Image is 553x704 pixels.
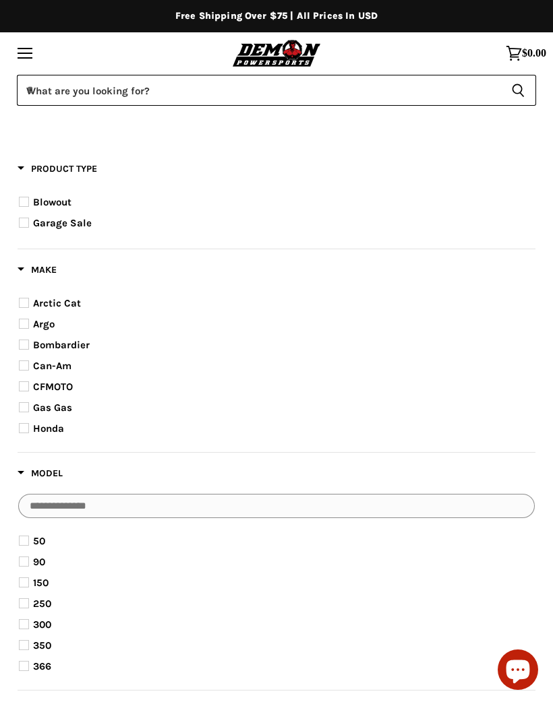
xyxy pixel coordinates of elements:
span: Blowout [33,196,71,208]
button: Filter by Make [18,263,57,280]
input: Search Options [18,494,535,518]
span: 350 [33,639,51,651]
span: 150 [33,577,49,589]
span: Honda [33,422,64,435]
input: When autocomplete results are available use up and down arrows to review and enter to select [17,75,500,106]
span: CFMOTO [33,381,73,393]
span: Can-Am [33,360,71,372]
span: 366 [33,660,51,672]
span: Argo [33,318,55,330]
span: 250 [33,598,51,610]
span: Make [18,264,57,276]
button: Search [500,75,536,106]
span: Gas Gas [33,402,72,414]
span: Bombardier [33,339,90,351]
inbox-online-store-chat: Shopify online store chat [494,649,542,693]
a: $0.00 [499,38,553,68]
span: 50 [33,535,45,547]
span: 90 [33,556,45,568]
span: Model [18,468,63,479]
span: Product Type [18,163,97,174]
img: Demon Powersports [230,38,324,68]
button: Filter by Model [18,467,63,484]
form: Product [17,75,536,106]
button: Filter by Product Type [18,162,97,179]
span: Garage Sale [33,217,92,229]
span: $0.00 [522,47,546,59]
span: 300 [33,618,51,631]
span: Arctic Cat [33,297,81,309]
